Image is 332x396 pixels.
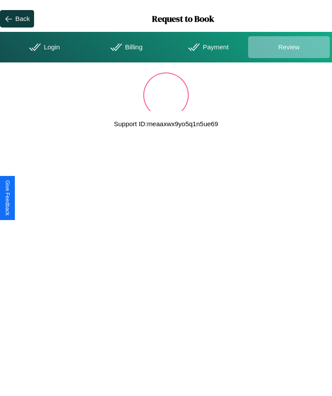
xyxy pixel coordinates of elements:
div: Review [248,36,330,58]
div: Give Feedback [4,180,10,216]
div: Back [15,15,30,22]
div: Billing [84,36,166,58]
p: Support ID: meaaxwx9yo5q1n5ue69 [114,118,218,130]
div: Payment [166,36,248,58]
h1: Request to Book [34,13,332,25]
div: Login [2,36,84,58]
